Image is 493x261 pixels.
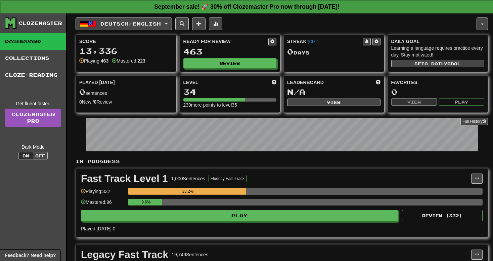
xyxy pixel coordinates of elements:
span: Leaderboard [287,79,324,86]
div: Favorites [391,79,485,86]
div: Clozemaster [18,20,62,27]
div: Playing: 332 [81,188,125,199]
strong: 0 [79,99,82,105]
div: 13,336 [79,47,173,55]
button: Review (332) [402,210,483,221]
div: Ready for Review [183,38,269,45]
button: Fluency Fast Track [209,175,246,182]
button: Full History [460,118,488,125]
button: Play [81,210,398,221]
span: Open feedback widget [5,252,56,259]
div: New / Review [79,99,173,105]
span: N/A [287,87,306,97]
button: Add sentence to collection [192,17,206,30]
div: 9.6% [130,199,162,206]
div: Score [79,38,173,45]
button: More stats [209,17,222,30]
div: 33.2% [130,188,245,195]
div: Playing: [79,58,108,64]
div: 463 [183,47,277,56]
div: 34 [183,88,277,96]
div: Daily Goal [391,38,485,45]
div: 239 more points to level 35 [183,102,277,108]
div: Mastered: [112,58,145,64]
strong: 0 [94,99,97,105]
div: Dark Mode [5,144,61,150]
button: View [391,98,437,106]
button: Seta dailygoal [391,60,485,67]
span: a daily [424,61,447,66]
strong: September sale! 🚀 30% off Clozemaster Pro now through [DATE]! [154,3,340,10]
span: This week in points, UTC [376,79,380,86]
p: In Progress [76,158,488,165]
strong: 223 [137,58,145,64]
button: Review [183,58,277,68]
div: Legacy Fast Track [81,250,168,260]
button: Off [33,152,48,159]
button: On [18,152,33,159]
button: Deutsch/English [76,17,172,30]
span: Played [DATE]: 0 [81,226,115,231]
button: View [287,99,380,106]
span: Played [DATE] [79,79,115,86]
div: Get fluent faster. [5,100,61,107]
a: ClozemasterPro [5,109,61,127]
span: 0 [79,87,86,97]
div: sentences [79,88,173,97]
div: 1,000 Sentences [171,175,205,182]
div: 19,746 Sentences [172,251,208,258]
span: Deutsch / English [100,21,161,27]
span: Level [183,79,198,86]
a: (CDT) [308,39,318,44]
button: Search sentences [175,17,189,30]
strong: 463 [101,58,108,64]
div: Mastered: 96 [81,199,125,210]
div: Fast Track Level 1 [81,174,168,184]
div: Streak [287,38,363,45]
span: 0 [287,47,294,56]
div: Day s [287,47,380,56]
div: 0 [391,88,485,96]
div: Learning a language requires practice every day. Stay motivated! [391,45,485,58]
span: Score more points to level up [272,79,276,86]
button: Play [439,98,484,106]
